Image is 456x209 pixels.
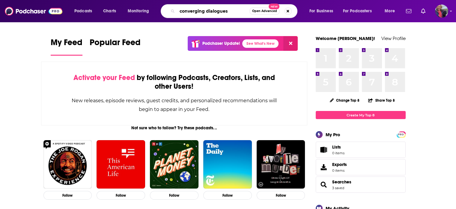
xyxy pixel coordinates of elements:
span: For Business [309,7,333,15]
span: Searches [316,177,406,193]
span: More [385,7,395,15]
button: Change Top 8 [326,97,363,104]
a: Show notifications dropdown [404,6,414,16]
button: open menu [380,6,402,16]
a: 3 saved [332,186,344,190]
span: New [269,4,279,9]
a: Searches [332,179,351,185]
img: Podchaser - Follow, Share and Rate Podcasts [5,5,62,17]
span: Lists [332,144,341,150]
a: See What's New [242,39,279,48]
span: Popular Feed [90,37,141,51]
button: open menu [70,6,100,16]
a: Charts [99,6,120,16]
a: Exports [316,159,406,175]
a: Lists [316,142,406,158]
button: Follow [257,191,305,200]
div: by following Podcasts, Creators, Lists, and other Users! [71,73,277,91]
div: New releases, episode reviews, guest credits, and personalized recommendations will begin to appe... [71,96,277,114]
div: My Pro [326,132,340,137]
button: Share Top 8 [368,94,395,106]
button: open menu [339,6,380,16]
span: Monitoring [128,7,149,15]
span: Exports [332,162,347,167]
span: Activate your Feed [73,73,135,82]
span: 0 items [332,151,344,155]
a: View Profile [381,35,406,41]
button: Follow [150,191,198,200]
button: open menu [305,6,341,16]
span: Charts [103,7,116,15]
span: Logged in as KateFT [435,5,448,18]
img: This American Life [97,140,145,189]
span: Lists [318,146,330,154]
button: Show profile menu [435,5,448,18]
a: PRO [398,132,405,137]
button: Open AdvancedNew [249,8,280,15]
a: Searches [318,180,330,189]
a: Welcome [PERSON_NAME]! [316,35,375,41]
button: Follow [97,191,145,200]
a: Popular Feed [90,37,141,56]
div: Not sure who to follow? Try these podcasts... [41,125,308,131]
a: Create My Top 8 [316,111,406,119]
img: My Favorite Murder with Karen Kilgariff and Georgia Hardstark [257,140,305,189]
input: Search podcasts, credits, & more... [177,6,249,16]
button: open menu [124,6,157,16]
img: User Profile [435,5,448,18]
a: My Feed [51,37,82,56]
span: PRO [398,132,405,137]
img: Planet Money [150,140,198,189]
span: Lists [332,144,344,150]
span: For Podcasters [343,7,372,15]
a: Show notifications dropdown [419,6,428,16]
img: The Daily [203,140,252,189]
p: Podchaser Update! [202,41,240,46]
img: The Joe Rogan Experience [43,140,92,189]
button: Follow [203,191,252,200]
span: Open Advanced [252,10,277,13]
button: Follow [43,191,92,200]
span: Podcasts [74,7,92,15]
span: 0 items [332,168,347,173]
div: Search podcasts, credits, & more... [166,4,303,18]
span: Exports [318,163,330,171]
span: My Feed [51,37,82,51]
